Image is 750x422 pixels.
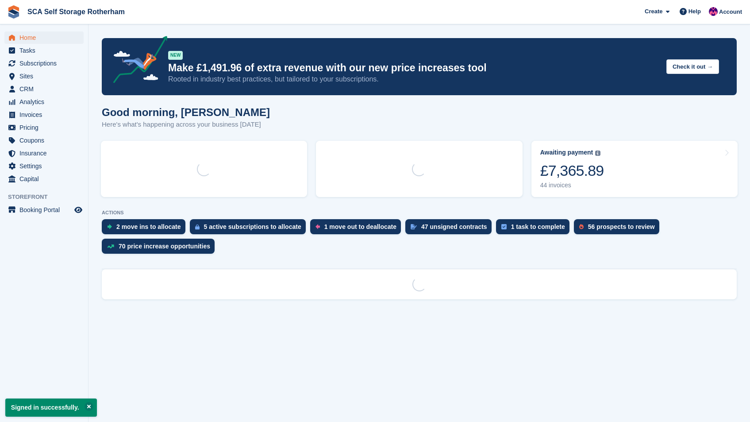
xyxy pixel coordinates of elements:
[4,70,84,82] a: menu
[190,219,310,239] a: 5 active subscriptions to allocate
[540,182,604,189] div: 44 invoices
[102,210,737,216] p: ACTIONS
[540,162,604,180] div: £7,365.89
[645,7,662,16] span: Create
[595,151,600,156] img: icon-info-grey-7440780725fd019a000dd9b08b2336e03edf1995a4989e88bcd33f0948082b44.svg
[579,224,584,229] img: prospect-51fa495bee0391a8d652442698ab0144808aea92771e9ea1ae160a38d050c398.svg
[107,224,112,229] img: move_ins_to_allocate_icon-fdf77a2bb77ea45bf5b3d319d69a93e2d87916cf1d5bf7949dd705db3b84f3ca.svg
[4,147,84,159] a: menu
[19,121,73,134] span: Pricing
[4,57,84,70] a: menu
[496,219,574,239] a: 1 task to complete
[195,224,200,230] img: active_subscription_to_allocate_icon-d502201f5373d7db506a760aba3b589e785aa758c864c3986d89f69b8ff3...
[19,160,73,172] span: Settings
[511,223,565,230] div: 1 task to complete
[168,51,183,60] div: NEW
[5,399,97,417] p: Signed in successfully.
[4,31,84,44] a: menu
[4,44,84,57] a: menu
[324,223,396,230] div: 1 move out to deallocate
[106,36,168,86] img: price-adjustments-announcement-icon-8257ccfd72463d97f412b2fc003d46551f7dbcb40ab6d574587a9cd5c0d94...
[107,244,114,248] img: price_increase_opportunities-93ffe204e8149a01c8c9dc8f82e8f89637d9d84a8eef4429ea346261dce0b2c0.svg
[4,204,84,216] a: menu
[574,219,664,239] a: 56 prospects to review
[102,219,190,239] a: 2 move ins to allocate
[19,108,73,121] span: Invoices
[19,173,73,185] span: Capital
[421,223,487,230] div: 47 unsigned contracts
[19,70,73,82] span: Sites
[19,44,73,57] span: Tasks
[119,243,210,250] div: 70 price increase opportunities
[4,160,84,172] a: menu
[719,8,742,16] span: Account
[4,83,84,95] a: menu
[501,224,507,229] img: task-75834270c22a3079a89374b754ae025e5fb1db73e45f91037f5363f120a921f8.svg
[7,5,20,19] img: stora-icon-8386f47178a22dfd0bd8f6a31ec36ba5ce8667c1dd55bd0f319d3a0aa187defe.svg
[4,173,84,185] a: menu
[19,204,73,216] span: Booking Portal
[19,134,73,147] span: Coupons
[19,57,73,70] span: Subscriptions
[168,62,659,74] p: Make £1,491.96 of extra revenue with our new price increases tool
[310,219,405,239] a: 1 move out to deallocate
[102,120,270,130] p: Here's what's happening across your business [DATE]
[19,83,73,95] span: CRM
[709,7,718,16] img: Sam Chapman
[102,239,219,258] a: 70 price increase opportunities
[4,96,84,108] a: menu
[204,223,301,230] div: 5 active subscriptions to allocate
[19,31,73,44] span: Home
[4,121,84,134] a: menu
[102,106,270,118] h1: Good morning, [PERSON_NAME]
[531,141,738,197] a: Awaiting payment £7,365.89 44 invoices
[540,149,593,156] div: Awaiting payment
[19,147,73,159] span: Insurance
[4,134,84,147] a: menu
[24,4,128,19] a: SCA Self Storage Rotherham
[315,224,320,229] img: move_outs_to_deallocate_icon-f764333ba52eb49d3ac5e1228854f67142a1ed5810a6f6cc68b1a99e826820c5.svg
[19,96,73,108] span: Analytics
[73,205,84,215] a: Preview store
[405,219,496,239] a: 47 unsigned contracts
[116,223,181,230] div: 2 move ins to allocate
[688,7,701,16] span: Help
[588,223,655,230] div: 56 prospects to review
[4,108,84,121] a: menu
[8,193,88,201] span: Storefront
[411,224,417,229] img: contract_signature_icon-13c848040528278c33f63329250d36e43548de30e8caae1d1a13099fd9432cc5.svg
[666,59,719,74] button: Check it out →
[168,74,659,84] p: Rooted in industry best practices, but tailored to your subscriptions.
